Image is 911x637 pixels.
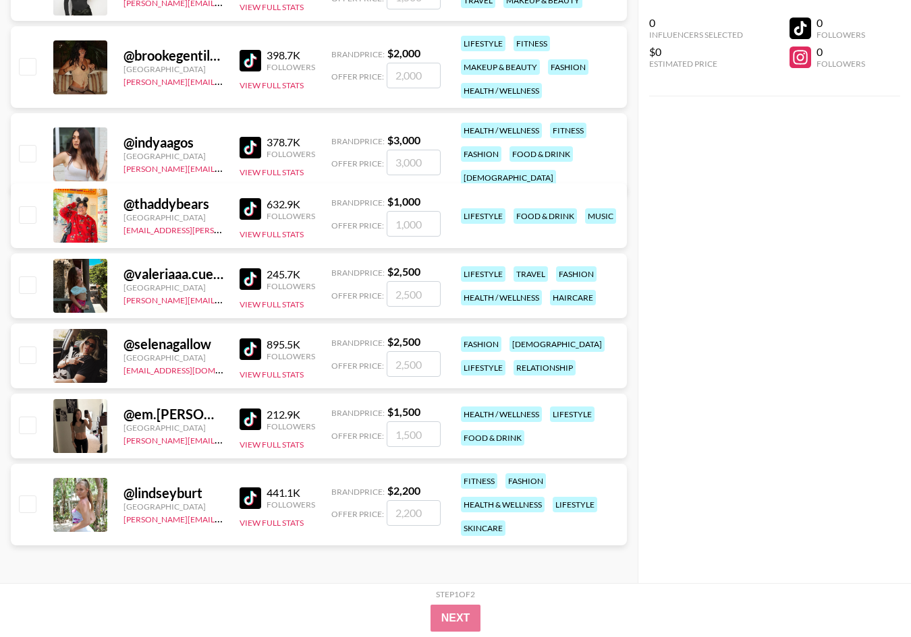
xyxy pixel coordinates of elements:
[331,136,385,146] span: Brand Price:
[240,80,304,90] button: View Full Stats
[123,195,223,212] div: @ thaddybears
[514,266,548,282] div: travel
[331,71,384,82] span: Offer Price:
[817,45,865,59] div: 0
[123,406,223,423] div: @ em.[PERSON_NAME]
[461,290,542,305] div: health / wellness
[461,430,524,446] div: food & drink
[387,281,441,307] input: 2,500
[387,335,420,348] strong: $ 2,500
[514,36,550,51] div: fitness
[331,487,385,497] span: Brand Price:
[123,222,323,235] a: [EMAIL_ADDRESS][PERSON_NAME][DOMAIN_NAME]
[461,497,545,512] div: health & wellness
[509,336,605,352] div: [DEMOGRAPHIC_DATA]
[123,423,223,433] div: [GEOGRAPHIC_DATA]
[431,605,481,632] button: Next
[267,281,315,291] div: Followers
[461,208,505,224] div: lifestyle
[331,338,385,348] span: Brand Price:
[461,473,497,489] div: fitness
[331,49,385,59] span: Brand Price:
[553,497,597,512] div: lifestyle
[817,16,865,30] div: 0
[461,83,542,98] div: health / wellness
[505,473,546,489] div: fashion
[387,351,441,377] input: 2,500
[461,360,505,375] div: lifestyle
[387,195,420,208] strong: $ 1,000
[461,146,501,162] div: fashion
[267,198,315,211] div: 632.9K
[649,30,743,40] div: Influencers Selected
[240,369,304,380] button: View Full Stats
[123,266,223,282] div: @ valeriaaa.cuervo
[331,509,384,519] span: Offer Price:
[267,408,315,421] div: 212.9K
[240,2,304,12] button: View Full Stats
[267,486,315,499] div: 441.1K
[461,406,542,422] div: health / wellness
[387,63,441,88] input: 2,000
[585,208,616,224] div: music
[123,502,223,512] div: [GEOGRAPHIC_DATA]
[240,268,261,290] img: TikTok
[844,570,895,621] iframe: Drift Widget Chat Controller
[331,408,385,418] span: Brand Price:
[240,299,304,309] button: View Full Stats
[267,338,315,351] div: 895.5K
[240,487,261,509] img: TikTok
[509,146,573,162] div: food & drink
[267,62,315,72] div: Followers
[387,484,420,497] strong: $ 2,200
[331,268,385,278] span: Brand Price:
[461,36,505,51] div: lifestyle
[331,361,384,371] span: Offer Price:
[461,59,540,75] div: makeup & beauty
[123,353,223,363] div: [GEOGRAPHIC_DATA]
[267,268,315,281] div: 245.7K
[387,500,441,526] input: 2,200
[461,170,556,185] div: [DEMOGRAPHIC_DATA]
[550,406,595,422] div: lifestyle
[461,520,505,536] div: skincare
[240,439,304,450] button: View Full Stats
[556,266,597,282] div: fashion
[267,499,315,510] div: Followers
[461,123,542,138] div: health / wellness
[267,211,315,221] div: Followers
[123,151,223,161] div: [GEOGRAPHIC_DATA]
[331,158,384,169] span: Offer Price:
[387,150,441,175] input: 3,000
[387,265,420,278] strong: $ 2,500
[123,433,387,446] a: [PERSON_NAME][EMAIL_ADDRESS][PERSON_NAME][DOMAIN_NAME]
[123,336,223,353] div: @ selenagallow
[123,363,259,375] a: [EMAIL_ADDRESS][DOMAIN_NAME]
[240,229,304,239] button: View Full Stats
[240,167,304,177] button: View Full Stats
[123,293,387,305] a: [PERSON_NAME][EMAIL_ADDRESS][PERSON_NAME][DOMAIN_NAME]
[267,149,315,159] div: Followers
[331,431,384,441] span: Offer Price:
[123,64,223,74] div: [GEOGRAPHIC_DATA]
[123,485,223,502] div: @ lindseyburt
[267,421,315,431] div: Followers
[240,50,261,71] img: TikTok
[649,16,743,30] div: 0
[649,59,743,69] div: Estimated Price
[461,336,501,352] div: fashion
[123,212,223,222] div: [GEOGRAPHIC_DATA]
[240,408,261,430] img: TikTok
[123,134,223,151] div: @ indyaagos
[123,47,223,64] div: @ brookegentilee
[267,351,315,361] div: Followers
[267,135,315,149] div: 378.7K
[240,518,304,528] button: View Full Stats
[548,59,588,75] div: fashion
[387,211,441,237] input: 1,000
[331,198,385,208] span: Brand Price:
[436,589,475,599] div: Step 1 of 2
[267,49,315,62] div: 398.7K
[123,282,223,293] div: [GEOGRAPHIC_DATA]
[123,74,323,87] a: [PERSON_NAME][EMAIL_ADDRESS][DOMAIN_NAME]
